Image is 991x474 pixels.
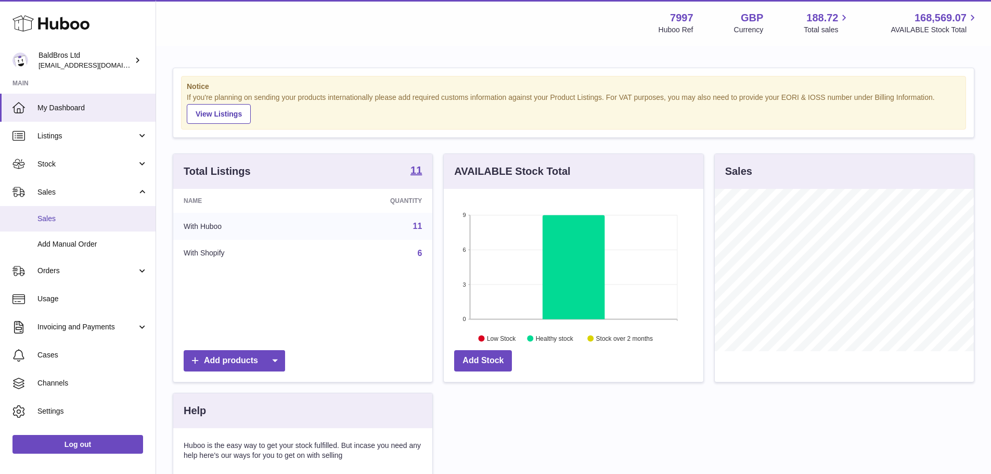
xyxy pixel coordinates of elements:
span: Sales [37,214,148,224]
a: 6 [417,249,422,258]
a: 11 [413,222,422,230]
span: Stock [37,159,137,169]
span: [EMAIL_ADDRESS][DOMAIN_NAME] [38,61,153,69]
span: 188.72 [806,11,838,25]
img: internalAdmin-7997@internal.huboo.com [12,53,28,68]
span: 168,569.07 [915,11,967,25]
td: With Shopify [173,240,313,267]
span: Invoicing and Payments [37,322,137,332]
h3: Help [184,404,206,418]
h3: Total Listings [184,164,251,178]
a: 188.72 Total sales [804,11,850,35]
span: Channels [37,378,148,388]
span: Usage [37,294,148,304]
th: Name [173,189,313,213]
span: Orders [37,266,137,276]
span: Settings [37,406,148,416]
text: 9 [463,212,466,218]
span: AVAILABLE Stock Total [891,25,979,35]
strong: Notice [187,82,960,92]
h3: Sales [725,164,752,178]
a: Log out [12,435,143,454]
span: My Dashboard [37,103,148,113]
div: BaldBros Ltd [38,50,132,70]
div: If you're planning on sending your products internationally please add required customs informati... [187,93,960,124]
text: 3 [463,281,466,287]
a: View Listings [187,104,251,124]
strong: 7997 [670,11,693,25]
span: Add Manual Order [37,239,148,249]
text: 6 [463,247,466,253]
span: Cases [37,350,148,360]
span: Total sales [804,25,850,35]
p: Huboo is the easy way to get your stock fulfilled. But incase you need any help here's our ways f... [184,441,422,460]
a: Add Stock [454,350,512,371]
strong: GBP [741,11,763,25]
text: Low Stock [487,335,516,342]
span: Listings [37,131,137,141]
div: Huboo Ref [659,25,693,35]
text: Healthy stock [536,335,574,342]
a: 168,569.07 AVAILABLE Stock Total [891,11,979,35]
th: Quantity [313,189,433,213]
strong: 11 [410,165,422,175]
div: Currency [734,25,764,35]
text: 0 [463,316,466,322]
text: Stock over 2 months [596,335,653,342]
span: Sales [37,187,137,197]
h3: AVAILABLE Stock Total [454,164,570,178]
td: With Huboo [173,213,313,240]
a: 11 [410,165,422,177]
a: Add products [184,350,285,371]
